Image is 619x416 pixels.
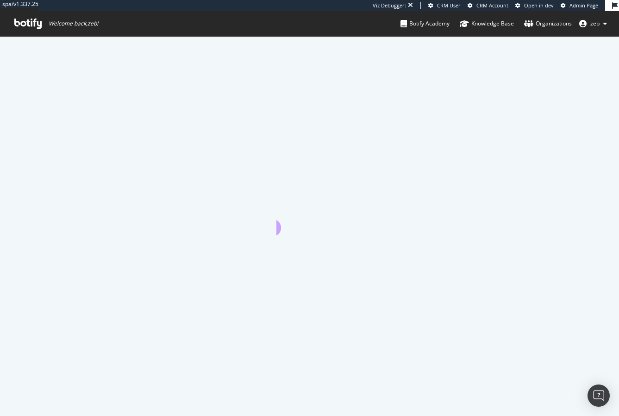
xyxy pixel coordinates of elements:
[590,19,600,27] span: zeb
[524,2,554,9] span: Open in dev
[460,19,514,28] div: Knowledge Base
[428,2,461,9] a: CRM User
[476,2,508,9] span: CRM Account
[373,2,406,9] div: Viz Debugger:
[569,2,598,9] span: Admin Page
[460,11,514,36] a: Knowledge Base
[400,11,450,36] a: Botify Academy
[572,16,614,31] button: zeb
[561,2,598,9] a: Admin Page
[49,20,98,27] span: Welcome back, zeb !
[468,2,508,9] a: CRM Account
[588,384,610,407] div: Open Intercom Messenger
[524,19,572,28] div: Organizations
[276,202,343,235] div: animation
[437,2,461,9] span: CRM User
[400,19,450,28] div: Botify Academy
[524,11,572,36] a: Organizations
[515,2,554,9] a: Open in dev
